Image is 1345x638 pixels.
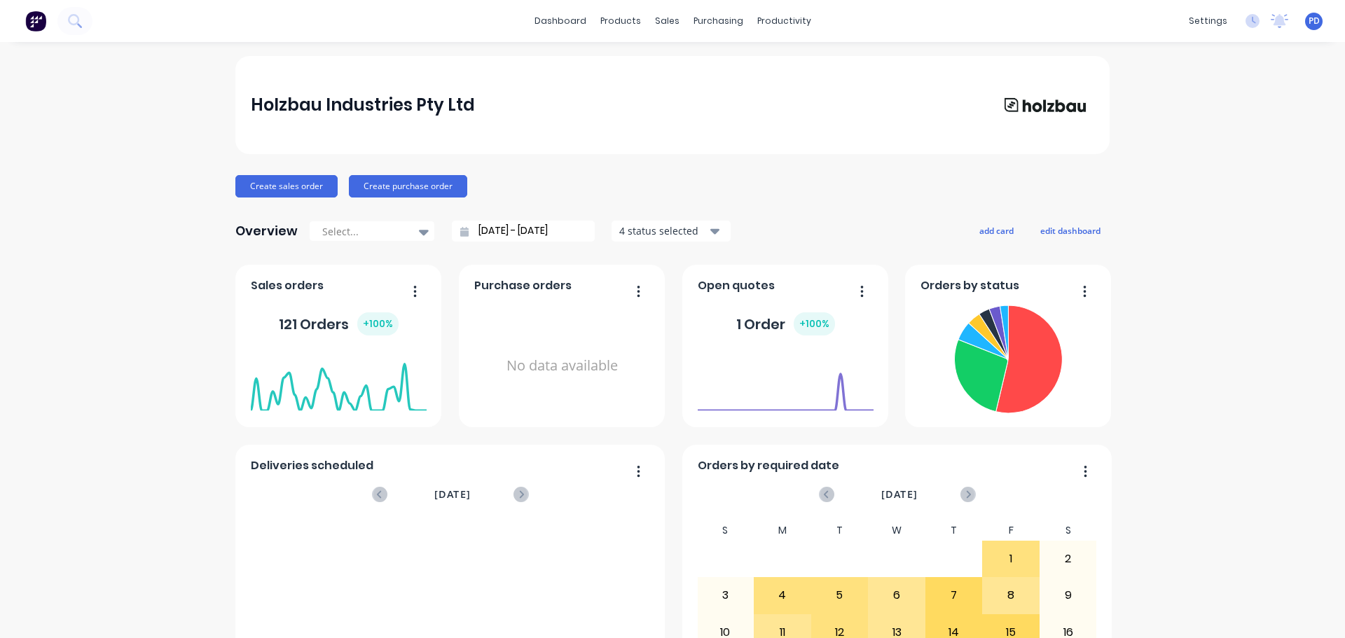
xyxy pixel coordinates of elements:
span: Purchase orders [474,277,572,294]
div: + 100 % [357,312,399,335]
div: T [811,520,869,541]
img: Factory [25,11,46,32]
div: T [925,520,983,541]
div: products [593,11,648,32]
button: edit dashboard [1031,221,1110,240]
div: 4 [754,578,811,613]
div: productivity [750,11,818,32]
span: [DATE] [434,487,471,502]
span: Orders by status [920,277,1019,294]
div: Holzbau Industries Pty Ltd [251,91,475,119]
div: 7 [926,578,982,613]
div: S [697,520,754,541]
button: Create purchase order [349,175,467,197]
span: Orders by required date [698,457,839,474]
div: 6 [869,578,925,613]
a: dashboard [527,11,593,32]
span: Open quotes [698,277,775,294]
button: 4 status selected [612,221,731,242]
div: purchasing [687,11,750,32]
span: PD [1309,15,1320,27]
div: 2 [1040,541,1096,576]
div: W [868,520,925,541]
div: 4 status selected [619,223,708,238]
div: 5 [812,578,868,613]
span: Sales orders [251,277,324,294]
div: 1 Order [736,312,835,335]
div: 3 [698,578,754,613]
div: No data available [474,300,650,432]
span: Deliveries scheduled [251,457,373,474]
button: add card [970,221,1023,240]
div: F [982,520,1040,541]
img: Holzbau Industries Pty Ltd [996,90,1094,120]
div: 1 [983,541,1039,576]
div: 121 Orders [279,312,399,335]
div: Overview [235,217,298,245]
div: + 100 % [794,312,835,335]
div: S [1040,520,1097,541]
div: 8 [983,578,1039,613]
span: [DATE] [881,487,918,502]
button: Create sales order [235,175,338,197]
div: 9 [1040,578,1096,613]
div: M [754,520,811,541]
div: sales [648,11,687,32]
div: settings [1182,11,1234,32]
